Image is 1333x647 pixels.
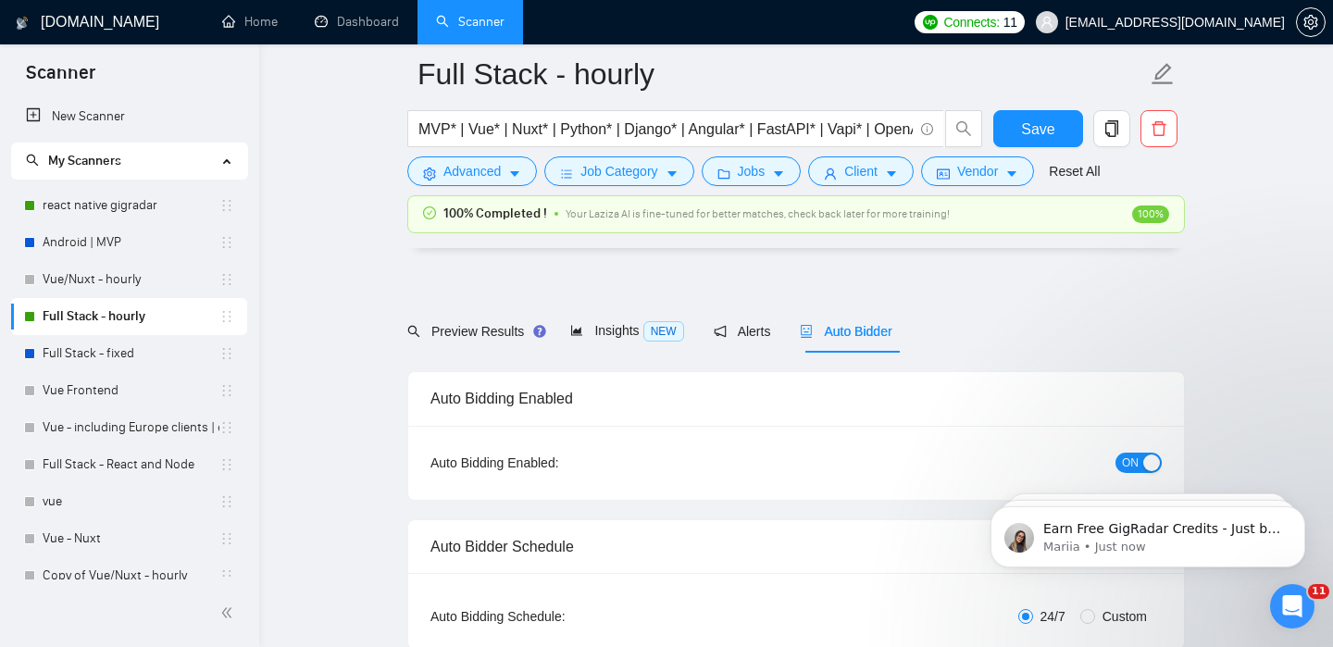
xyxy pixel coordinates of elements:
span: holder [219,420,234,435]
span: 11 [1003,12,1017,32]
span: caret-down [885,167,898,180]
button: copy [1093,110,1130,147]
span: Your Laziza AI is fine-tuned for better matches, check back later for more training! [566,207,950,220]
a: vue [43,483,219,520]
span: check-circle [423,206,436,219]
span: NEW [643,321,684,342]
span: user [824,167,837,180]
span: holder [219,383,234,398]
div: Auto Bidding Enabled [430,372,1162,425]
span: search [26,154,39,167]
div: Auto Bidding Schedule: [430,606,674,627]
span: edit [1151,62,1175,86]
span: holder [219,272,234,287]
span: Preview Results [407,324,541,339]
a: Vue/Nuxt - hourly [43,261,219,298]
div: Auto Bidder Schedule [430,520,1162,573]
button: search [945,110,982,147]
a: setting [1296,15,1326,30]
span: double-left [220,603,239,622]
span: Vendor [957,161,998,181]
span: caret-down [1005,167,1018,180]
li: Copy of Vue/Nuxt - hourly [11,557,247,594]
span: Auto Bidder [800,324,891,339]
button: delete [1140,110,1177,147]
span: Scanner [11,59,110,98]
a: Android | MVP [43,224,219,261]
button: idcardVendorcaret-down [921,156,1034,186]
span: My Scanners [48,153,121,168]
a: Full Stack - fixed [43,335,219,372]
span: search [407,325,420,338]
li: Vue Frontend [11,372,247,409]
a: searchScanner [436,14,505,30]
li: Full Stack - fixed [11,335,247,372]
a: Full Stack - React and Node [43,446,219,483]
span: caret-down [666,167,679,180]
span: caret-down [772,167,785,180]
a: Vue Frontend [43,372,219,409]
span: ON [1122,453,1139,473]
a: dashboardDashboard [315,14,399,30]
span: caret-down [508,167,521,180]
span: robot [800,325,813,338]
a: react native gigradar [43,187,219,224]
a: Full Stack - hourly [43,298,219,335]
button: barsJob Categorycaret-down [544,156,693,186]
span: setting [1297,15,1325,30]
span: Alerts [714,324,771,339]
span: copy [1094,120,1129,137]
iframe: Intercom notifications message [963,467,1333,597]
li: react native gigradar [11,187,247,224]
span: holder [219,309,234,324]
span: Jobs [738,161,766,181]
li: Vue - Nuxt [11,520,247,557]
button: userClientcaret-down [808,156,914,186]
div: Auto Bidding Enabled: [430,453,674,473]
span: Job Category [580,161,657,181]
span: setting [423,167,436,180]
span: Insights [570,323,683,338]
a: Vue - Nuxt [43,520,219,557]
a: homeHome [222,14,278,30]
input: Scanner name... [417,51,1147,97]
span: holder [219,346,234,361]
li: vue [11,483,247,520]
span: Save [1021,118,1054,141]
span: idcard [937,167,950,180]
span: holder [219,494,234,509]
li: Full Stack - hourly [11,298,247,335]
span: Client [844,161,878,181]
iframe: Intercom live chat [1270,584,1314,628]
span: folder [717,167,730,180]
span: info-circle [921,123,933,135]
span: 100% [1132,205,1169,223]
button: setting [1296,7,1326,37]
span: area-chart [570,324,583,337]
span: 24/7 [1033,606,1073,627]
button: folderJobscaret-down [702,156,802,186]
a: New Scanner [26,98,232,135]
button: Save [993,110,1083,147]
a: Reset All [1049,161,1100,181]
span: holder [219,531,234,546]
li: Android | MVP [11,224,247,261]
span: user [1040,16,1053,29]
span: Custom [1095,606,1154,627]
input: Search Freelance Jobs... [418,118,913,141]
li: New Scanner [11,98,247,135]
span: bars [560,167,573,180]
div: Tooltip anchor [531,323,548,340]
span: Advanced [443,161,501,181]
img: upwork-logo.png [923,15,938,30]
span: notification [714,325,727,338]
li: Vue - including Europe clients | only search title [11,409,247,446]
li: Vue/Nuxt - hourly [11,261,247,298]
img: logo [16,8,29,38]
span: holder [219,568,234,583]
span: 100% Completed ! [443,204,547,224]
